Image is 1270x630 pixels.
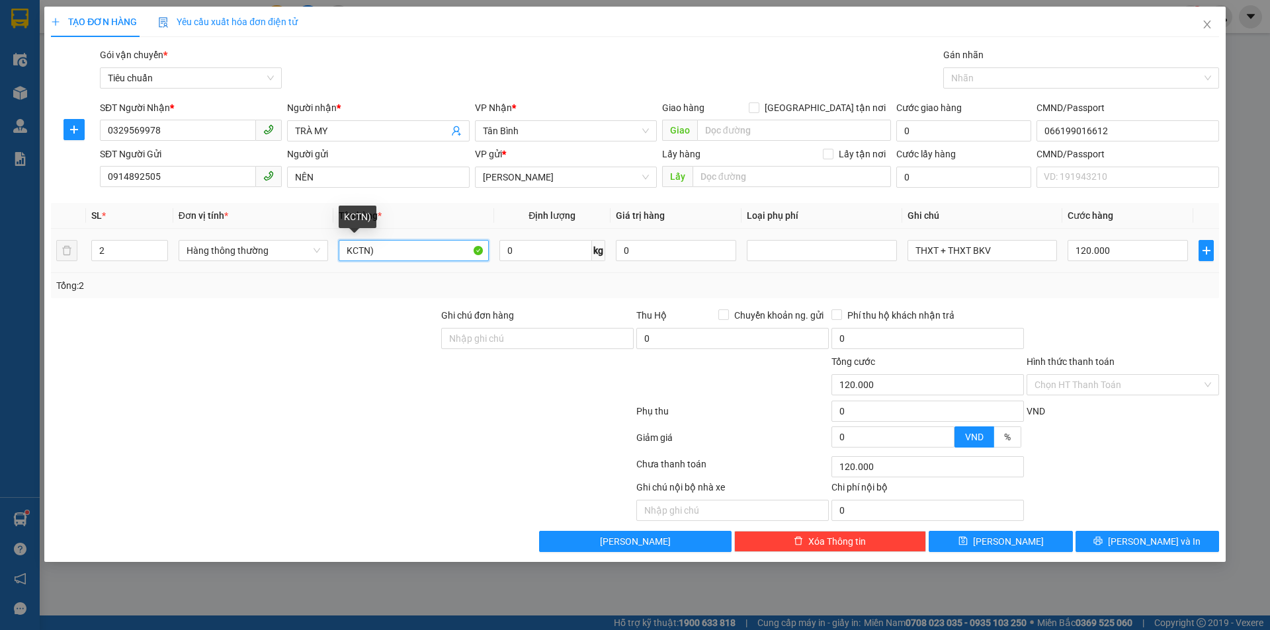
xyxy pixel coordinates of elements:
span: Xóa Thông tin [808,534,866,549]
span: Chuyển khoản ng. gửi [729,308,829,323]
span: plus [64,124,84,135]
div: Người nhận [287,100,469,115]
span: TẠO ĐƠN HÀNG [51,17,137,27]
span: Định lượng [529,210,575,221]
span: close [1202,19,1212,30]
span: VND [1027,406,1045,416]
input: Cước lấy hàng [896,167,1031,188]
span: phone [263,171,274,181]
span: Yêu cầu xuất hóa đơn điện tử [158,17,298,27]
input: Nhập ghi chú [636,500,829,521]
input: Ghi Chú [908,240,1057,261]
span: Hàng thông thường [187,241,320,260]
button: plus [63,119,85,140]
div: CMND/Passport [1037,147,1218,161]
span: Tiêu chuẩn [108,68,274,88]
div: CMND/Passport [1037,100,1218,115]
button: printer[PERSON_NAME] và In [1076,531,1219,552]
th: Loại phụ phí [741,203,902,229]
span: Lấy tận nơi [833,147,891,161]
span: Giao [662,120,697,141]
input: Dọc đường [693,166,891,187]
span: [PERSON_NAME] [600,534,671,549]
span: Tân Bình [483,121,649,141]
button: Close [1189,7,1226,44]
button: [PERSON_NAME] [539,531,732,552]
span: plus [1199,245,1212,256]
span: plus [51,17,60,26]
span: % [1004,432,1011,442]
span: kg [592,240,605,261]
span: Phí thu hộ khách nhận trả [842,308,960,323]
span: save [958,536,968,547]
span: Đơn vị tính [179,210,228,221]
span: [GEOGRAPHIC_DATA] tận nơi [759,100,891,115]
label: Ghi chú đơn hàng [441,310,514,321]
span: Giá trị hàng [616,210,665,221]
span: [PERSON_NAME] và In [1108,534,1201,549]
span: Lấy hàng [662,149,700,159]
span: VND [965,432,984,442]
label: Gán nhãn [943,50,984,60]
div: SĐT Người Nhận [100,100,282,115]
span: Lấy [662,166,693,187]
div: Ghi chú nội bộ nhà xe [636,480,829,500]
span: delete [794,536,803,547]
input: 0 [616,240,736,261]
button: save[PERSON_NAME] [929,531,1072,552]
span: Tổng cước [831,356,875,367]
label: Cước lấy hàng [896,149,956,159]
span: Cư Kuin [483,167,649,187]
span: Thu Hộ [636,310,667,321]
div: Tổng: 2 [56,278,490,293]
span: phone [263,124,274,135]
span: Cước hàng [1068,210,1113,221]
input: Cước giao hàng [896,120,1031,141]
button: deleteXóa Thông tin [734,531,927,552]
input: VD: Bàn, Ghế [339,240,488,261]
span: Giao hàng [662,102,704,113]
button: delete [56,240,77,261]
div: SĐT Người Gửi [100,147,282,161]
span: Gói vận chuyển [100,50,167,60]
input: Dọc đường [697,120,891,141]
span: VP Nhận [475,102,512,113]
div: Chưa thanh toán [635,457,830,480]
span: [PERSON_NAME] [973,534,1044,549]
th: Ghi chú [902,203,1062,229]
div: Phụ thu [635,404,830,427]
span: SL [91,210,102,221]
div: Chi phí nội bộ [831,480,1024,500]
label: Cước giao hàng [896,102,962,113]
div: Giảm giá [635,430,830,453]
img: icon [158,17,169,28]
span: printer [1093,536,1103,547]
label: Hình thức thanh toán [1027,356,1115,367]
div: Người gửi [287,147,469,161]
div: VP gửi [475,147,657,161]
button: plus [1199,240,1213,261]
div: KCTN) [339,206,376,228]
input: Ghi chú đơn hàng [441,328,634,349]
span: user-add [451,126,462,136]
